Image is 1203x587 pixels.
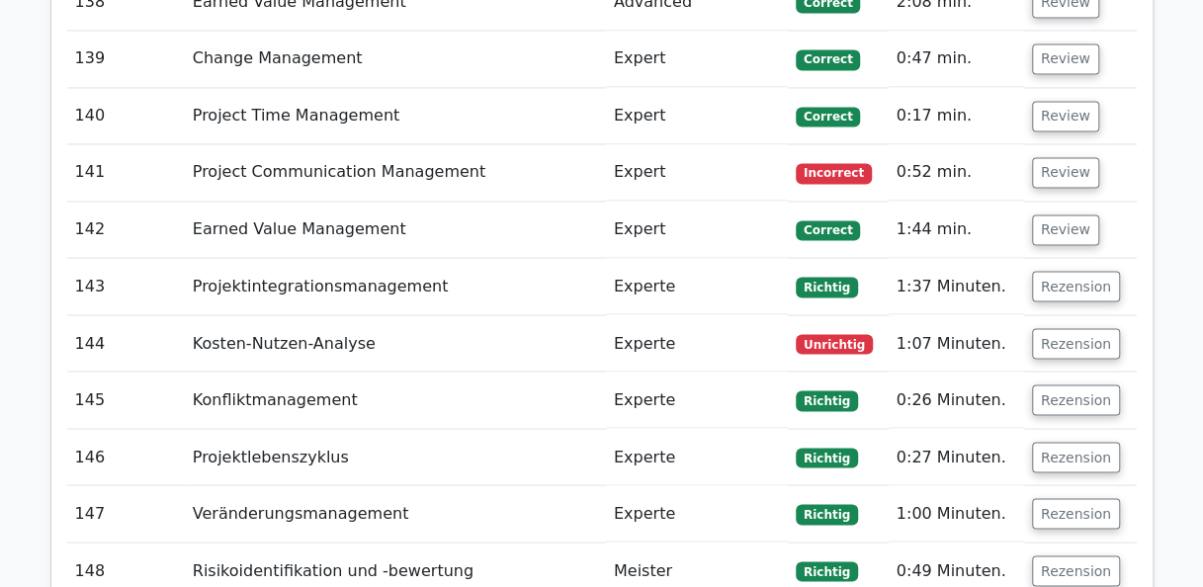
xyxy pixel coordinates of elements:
[185,144,606,201] td: Project Communication Management
[1032,384,1120,415] button: Rezension
[1032,43,1099,74] button: Review
[185,31,606,87] td: Change Management
[67,144,185,201] td: 141
[1032,157,1099,188] button: Review
[796,334,873,354] span: Unrichtig
[606,31,788,87] td: Expert
[889,429,1024,485] td: 0:27 Minuten.
[889,144,1024,201] td: 0:52 min.
[1032,271,1120,301] button: Rezension
[606,315,788,372] td: Experte
[889,202,1024,258] td: 1:44 min.
[889,88,1024,144] td: 0:17 min.
[67,429,185,485] td: 146
[1032,442,1120,472] button: Rezension
[796,163,872,183] span: Incorrect
[185,315,606,372] td: Kosten-Nutzen-Analyse
[606,258,788,314] td: Experte
[889,31,1024,87] td: 0:47 min.
[1032,328,1120,359] button: Rezension
[606,144,788,201] td: Expert
[185,88,606,144] td: Project Time Management
[185,429,606,485] td: Projektlebenszyklus
[185,258,606,314] td: Projektintegrationsmanagement
[1032,555,1120,586] button: Rezension
[67,485,185,542] td: 147
[796,390,858,410] span: Richtig
[67,372,185,428] td: 145
[67,315,185,372] td: 144
[796,49,860,69] span: Correct
[796,107,860,126] span: Correct
[606,485,788,542] td: Experte
[67,202,185,258] td: 142
[889,485,1024,542] td: 1:00 Minuten.
[606,202,788,258] td: Expert
[67,258,185,314] td: 143
[606,429,788,485] td: Experte
[185,372,606,428] td: Konfliktmanagement
[606,372,788,428] td: Experte
[1032,498,1120,529] button: Rezension
[796,277,858,296] span: Richtig
[796,220,860,240] span: Correct
[889,372,1024,428] td: 0:26 Minuten.
[796,561,858,581] span: Richtig
[1032,214,1099,245] button: Review
[1032,101,1099,131] button: Review
[185,485,606,542] td: Veränderungsmanagement
[889,315,1024,372] td: 1:07 Minuten.
[67,88,185,144] td: 140
[606,88,788,144] td: Expert
[796,504,858,524] span: Richtig
[67,31,185,87] td: 139
[796,448,858,467] span: Richtig
[889,258,1024,314] td: 1:37 Minuten.
[185,202,606,258] td: Earned Value Management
